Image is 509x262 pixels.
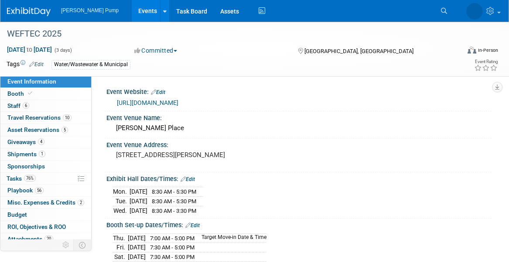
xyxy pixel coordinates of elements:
[0,233,91,245] a: Attachments20
[106,138,492,149] div: Event Venue Address:
[28,91,32,96] i: Booth reservation complete
[7,187,44,194] span: Playbook
[151,89,165,95] a: Edit
[185,222,200,228] a: Edit
[51,60,130,69] div: Water/Wastewater & Municipal
[106,85,492,97] div: Event Website:
[7,114,72,121] span: Travel Reservations
[113,233,128,243] td: Thu.
[422,45,498,58] div: Event Format
[150,244,195,251] span: 7:30 AM - 5:00 PM
[113,252,128,262] td: Sat.
[130,187,147,197] td: [DATE]
[0,209,91,221] a: Budget
[0,76,91,87] a: Event Information
[4,26,450,42] div: WEFTEC 2025
[106,218,492,230] div: Booth Set-up Dates/Times:
[7,126,68,133] span: Asset Reservations
[7,151,45,158] span: Shipments
[116,151,257,159] pre: [STREET_ADDRESS][PERSON_NAME]
[466,3,483,20] img: Amanda Smith
[7,60,44,70] td: Tags
[29,61,44,67] a: Edit
[113,197,130,206] td: Tue.
[0,136,91,148] a: Giveaways4
[61,127,68,133] span: 5
[54,47,72,53] span: (3 days)
[113,121,485,135] div: [PERSON_NAME] Place
[106,111,492,122] div: Event Venue Name:
[152,198,196,205] span: 8:30 AM - 5:30 PM
[7,102,29,109] span: Staff
[39,151,45,157] span: 1
[24,175,36,181] span: 76%
[152,208,196,214] span: 8:30 AM - 3:30 PM
[0,112,91,124] a: Travel Reservations10
[468,47,476,54] img: Format-Inperson.png
[25,46,34,53] span: to
[478,47,498,54] div: In-Person
[152,188,196,195] span: 8:30 AM - 5:30 PM
[7,46,52,54] span: [DATE] [DATE]
[63,114,72,121] span: 10
[7,223,66,230] span: ROI, Objectives & ROO
[106,172,492,184] div: Exhibit Hall Dates/Times:
[150,254,195,260] span: 7:30 AM - 5:00 PM
[113,243,128,252] td: Fri.
[131,46,181,55] button: Committed
[113,206,130,215] td: Wed.
[0,221,91,233] a: ROI, Objectives & ROO
[44,235,53,242] span: 20
[128,233,146,243] td: [DATE]
[0,173,91,185] a: Tasks76%
[23,102,29,109] span: 6
[0,100,91,112] a: Staff6
[38,138,44,145] span: 4
[7,78,56,85] span: Event Information
[196,233,266,243] td: Target Move-in Date & Time
[0,124,91,136] a: Asset Reservations5
[35,187,44,194] span: 56
[0,88,91,100] a: Booth
[74,239,92,251] td: Toggle Event Tabs
[128,243,146,252] td: [DATE]
[7,199,84,206] span: Misc. Expenses & Credits
[150,235,195,242] span: 7:00 AM - 5:00 PM
[7,90,34,97] span: Booth
[117,99,178,106] a: [URL][DOMAIN_NAME]
[7,211,27,218] span: Budget
[0,185,91,196] a: Playbook56
[128,252,146,262] td: [DATE]
[130,206,147,215] td: [DATE]
[0,197,91,208] a: Misc. Expenses & Credits2
[61,7,119,13] span: [PERSON_NAME] Pump
[7,163,45,170] span: Sponsorships
[7,7,51,16] img: ExhibitDay
[58,239,74,251] td: Personalize Event Tab Strip
[113,187,130,197] td: Mon.
[7,175,36,182] span: Tasks
[304,48,413,54] span: [GEOGRAPHIC_DATA], [GEOGRAPHIC_DATA]
[7,138,44,145] span: Giveaways
[474,60,498,64] div: Event Rating
[7,235,53,242] span: Attachments
[0,161,91,172] a: Sponsorships
[130,197,147,206] td: [DATE]
[78,199,84,206] span: 2
[181,176,195,182] a: Edit
[0,148,91,160] a: Shipments1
